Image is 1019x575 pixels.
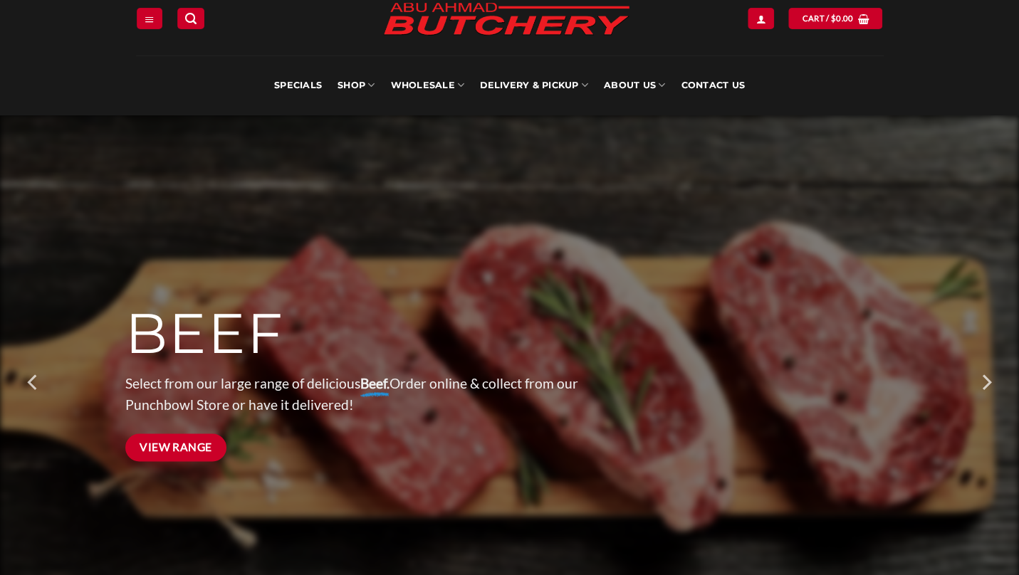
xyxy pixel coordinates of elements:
a: Wholesale [390,56,464,115]
a: About Us [604,56,665,115]
button: Previous [21,329,46,436]
a: Delivery & Pickup [480,56,588,115]
a: Contact Us [681,56,745,115]
a: Specials [274,56,322,115]
a: Menu [137,8,162,28]
span: Select from our large range of delicious Order online & collect from our Punchbowl Store or have ... [125,375,578,413]
span: Cart / [802,12,853,25]
a: Login [748,8,773,28]
bdi: 0.00 [831,14,854,23]
a: View Range [125,433,227,461]
a: SHOP [338,56,375,115]
a: Cart / $0.00 [788,8,882,28]
span: View Range [140,438,212,455]
span: BEEF [125,300,285,368]
strong: Beef. [360,375,390,391]
button: Next [973,329,998,436]
span: $ [831,12,836,25]
a: Search [177,8,204,28]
